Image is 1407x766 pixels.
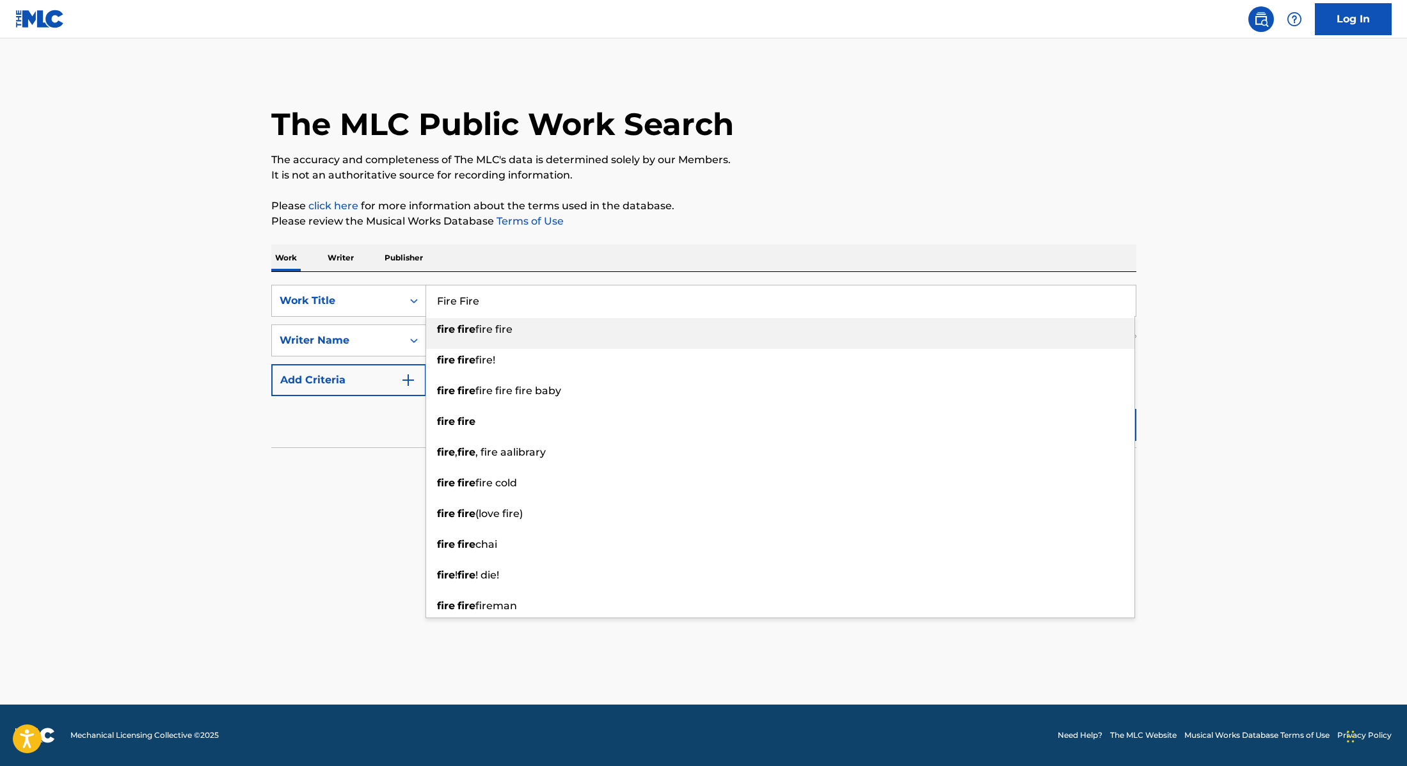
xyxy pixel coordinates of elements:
[457,415,475,427] strong: fire
[1347,717,1355,756] div: Drag
[437,354,455,366] strong: fire
[70,730,219,741] span: Mechanical Licensing Collective © 2025
[271,244,301,271] p: Work
[455,569,457,581] span: !
[437,415,455,427] strong: fire
[324,244,358,271] p: Writer
[1184,730,1330,741] a: Musical Works Database Terms of Use
[271,198,1136,214] p: Please for more information about the terms used in the database.
[475,538,497,550] span: chai
[1282,6,1307,32] div: Help
[455,446,457,458] span: ,
[437,446,455,458] strong: fire
[401,372,416,388] img: 9d2ae6d4665cec9f34b9.svg
[475,385,561,397] span: fire fire fire baby
[457,477,475,489] strong: fire
[1058,730,1102,741] a: Need Help?
[475,477,517,489] span: fire cold
[475,446,546,458] span: , fire aalibrary
[457,385,475,397] strong: fire
[1253,12,1269,27] img: search
[437,477,455,489] strong: fire
[457,354,475,366] strong: fire
[1110,730,1177,741] a: The MLC Website
[437,600,455,612] strong: fire
[437,538,455,550] strong: fire
[437,385,455,397] strong: fire
[1287,12,1302,27] img: help
[1315,3,1392,35] a: Log In
[457,323,475,335] strong: fire
[308,200,358,212] a: click here
[457,569,475,581] strong: fire
[457,507,475,520] strong: fire
[1337,730,1392,741] a: Privacy Policy
[475,569,499,581] span: ! die!
[1248,6,1274,32] a: Public Search
[271,105,734,143] h1: The MLC Public Work Search
[475,323,513,335] span: fire fire
[381,244,427,271] p: Publisher
[271,168,1136,183] p: It is not an authoritative source for recording information.
[457,600,475,612] strong: fire
[15,728,55,743] img: logo
[437,323,455,335] strong: fire
[437,569,455,581] strong: fire
[15,10,65,28] img: MLC Logo
[457,446,475,458] strong: fire
[437,507,455,520] strong: fire
[280,333,395,348] div: Writer Name
[1343,705,1407,766] iframe: Chat Widget
[271,214,1136,229] p: Please review the Musical Works Database
[271,152,1136,168] p: The accuracy and completeness of The MLC's data is determined solely by our Members.
[457,538,475,550] strong: fire
[271,364,426,396] button: Add Criteria
[494,215,564,227] a: Terms of Use
[280,293,395,308] div: Work Title
[475,600,517,612] span: fireman
[475,354,495,366] span: fire!
[475,507,523,520] span: (love fire)
[271,285,1136,447] form: Search Form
